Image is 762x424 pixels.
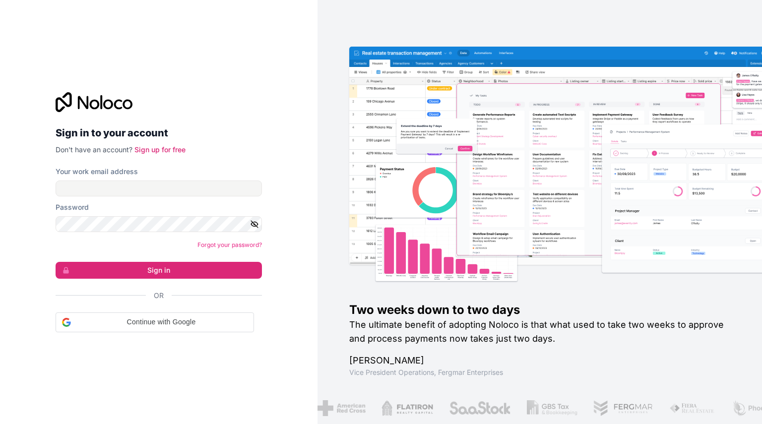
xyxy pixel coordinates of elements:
h2: The ultimate benefit of adopting Noloco is that what used to take two weeks to approve and proces... [349,318,730,346]
h2: Sign in to your account [56,124,262,142]
input: Password [56,216,262,232]
a: Sign up for free [134,145,186,154]
img: /assets/gbstax-C-GtDUiK.png [527,400,577,416]
label: Your work email address [56,167,138,177]
img: /assets/fiera-fwj2N5v4.png [669,400,716,416]
h1: [PERSON_NAME] [349,354,730,367]
label: Password [56,202,89,212]
h1: Vice President Operations , Fergmar Enterprises [349,367,730,377]
div: Continue with Google [56,312,254,332]
span: Don't have an account? [56,145,132,154]
a: Forgot your password? [197,241,262,248]
img: /assets/american-red-cross-BAupjrZR.png [317,400,366,416]
input: Email address [56,181,262,196]
img: /assets/saastock-C6Zbiodz.png [449,400,511,416]
span: Or [154,291,164,301]
img: /assets/fergmar-CudnrXN5.png [593,400,654,416]
h1: Two weeks down to two days [349,302,730,318]
button: Sign in [56,262,262,279]
span: Continue with Google [75,317,248,327]
img: /assets/flatiron-C8eUkumj.png [381,400,433,416]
